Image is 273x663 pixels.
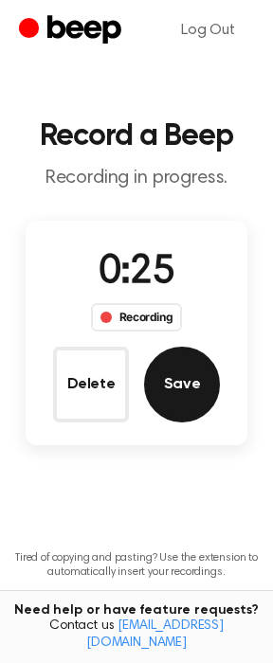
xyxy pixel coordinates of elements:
p: Tired of copying and pasting? Use the extension to automatically insert your recordings. [15,551,258,580]
p: Recording in progress. [15,167,258,190]
span: Contact us [11,618,262,652]
a: Beep [19,12,126,49]
div: Recording [91,303,183,331]
a: [EMAIL_ADDRESS][DOMAIN_NAME] [86,619,224,650]
span: 0:25 [99,253,174,293]
a: Log Out [162,8,254,53]
button: Delete Audio Record [53,347,129,422]
button: Save Audio Record [144,347,220,422]
h1: Record a Beep [15,121,258,152]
